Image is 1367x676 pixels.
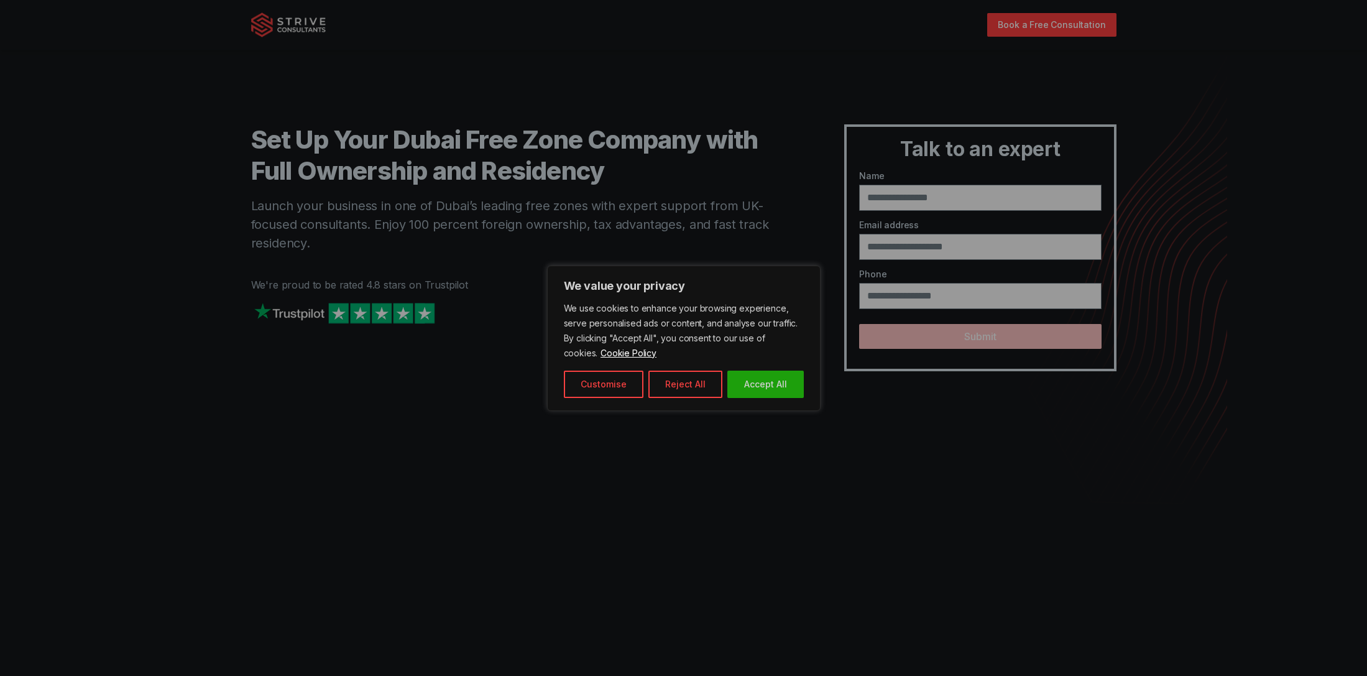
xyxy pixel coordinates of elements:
[564,301,804,361] p: We use cookies to enhance your browsing experience, serve personalised ads or content, and analys...
[547,266,821,411] div: We value your privacy
[727,371,804,398] button: Accept All
[564,371,643,398] button: Customise
[564,279,804,294] p: We value your privacy
[648,371,722,398] button: Reject All
[600,347,657,359] a: Cookie Policy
